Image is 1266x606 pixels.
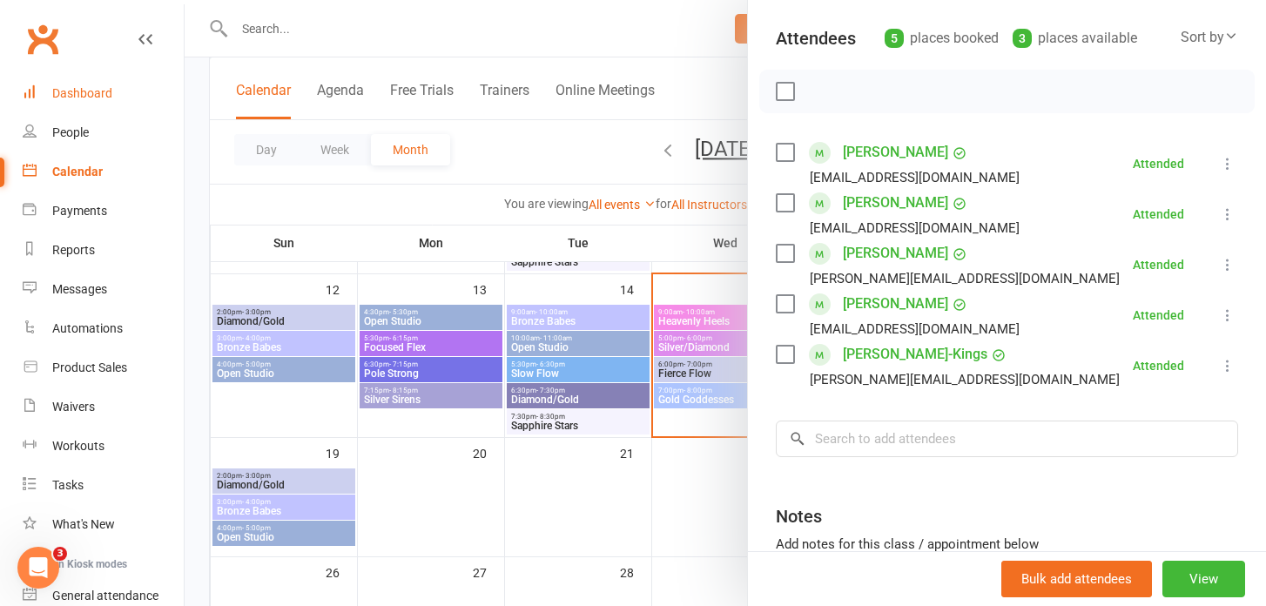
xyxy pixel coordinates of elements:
div: Attendees [776,26,856,50]
div: Tasks [52,478,84,492]
a: Dashboard [23,74,184,113]
div: [EMAIL_ADDRESS][DOMAIN_NAME] [810,318,1020,340]
div: [PERSON_NAME][EMAIL_ADDRESS][DOMAIN_NAME] [810,267,1120,290]
a: Payments [23,192,184,231]
div: Notes [776,504,822,529]
a: Product Sales [23,348,184,387]
div: places booked [885,26,999,50]
div: General attendance [52,589,158,603]
div: [PERSON_NAME][EMAIL_ADDRESS][DOMAIN_NAME] [810,368,1120,391]
div: 5 [885,29,904,48]
div: Messages [52,282,107,296]
a: Tasks [23,466,184,505]
a: [PERSON_NAME] [843,189,948,217]
div: Calendar [52,165,103,178]
a: People [23,113,184,152]
div: Dashboard [52,86,112,100]
a: Clubworx [21,17,64,61]
a: [PERSON_NAME] [843,138,948,166]
a: Waivers [23,387,184,427]
a: [PERSON_NAME]-Kings [843,340,987,368]
iframe: Intercom live chat [17,547,59,589]
div: [EMAIL_ADDRESS][DOMAIN_NAME] [810,217,1020,239]
div: Sort by [1181,26,1238,49]
div: What's New [52,517,115,531]
div: Attended [1133,309,1184,321]
div: Payments [52,204,107,218]
div: Workouts [52,439,104,453]
a: Automations [23,309,184,348]
a: [PERSON_NAME] [843,239,948,267]
a: [PERSON_NAME] [843,290,948,318]
div: [EMAIL_ADDRESS][DOMAIN_NAME] [810,166,1020,189]
button: Bulk add attendees [1001,561,1152,597]
a: Messages [23,270,184,309]
div: Automations [52,321,123,335]
div: places available [1013,26,1137,50]
div: Attended [1133,158,1184,170]
div: Attended [1133,360,1184,372]
button: View [1162,561,1245,597]
input: Search to add attendees [776,421,1238,457]
span: 3 [53,547,67,561]
div: Add notes for this class / appointment below [776,534,1238,555]
div: Product Sales [52,360,127,374]
div: 3 [1013,29,1032,48]
div: Reports [52,243,95,257]
a: What's New [23,505,184,544]
div: Attended [1133,259,1184,271]
div: People [52,125,89,139]
div: Waivers [52,400,95,414]
a: Workouts [23,427,184,466]
div: Attended [1133,208,1184,220]
a: Calendar [23,152,184,192]
a: Reports [23,231,184,270]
